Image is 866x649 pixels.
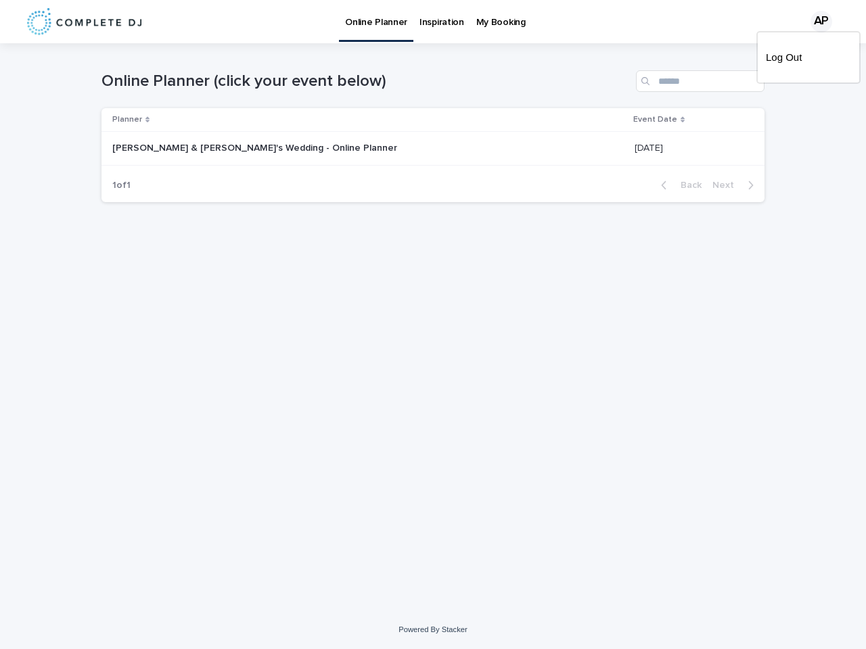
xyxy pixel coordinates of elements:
[101,72,631,91] h1: Online Planner (click your event below)
[112,140,400,154] p: [PERSON_NAME] & [PERSON_NAME]'s Wedding - Online Planner
[636,70,765,92] input: Search
[673,181,702,190] span: Back
[712,181,742,190] span: Next
[633,112,677,127] p: Event Date
[101,132,765,166] tr: [PERSON_NAME] & [PERSON_NAME]'s Wedding - Online Planner[PERSON_NAME] & [PERSON_NAME]'s Wedding -...
[707,179,765,191] button: Next
[635,140,666,154] p: [DATE]
[112,112,142,127] p: Planner
[398,625,467,633] a: Powered By Stacker
[766,46,851,69] a: Log Out
[650,179,707,191] button: Back
[101,169,141,202] p: 1 of 1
